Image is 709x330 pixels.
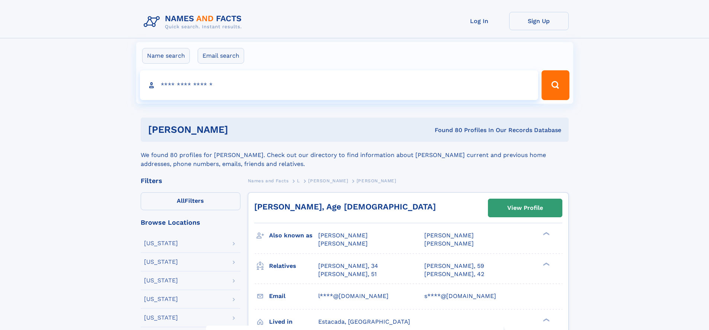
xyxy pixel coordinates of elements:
[357,178,396,183] span: [PERSON_NAME]
[141,219,240,226] div: Browse Locations
[297,176,300,185] a: L
[542,70,569,100] button: Search Button
[424,240,474,247] span: [PERSON_NAME]
[308,178,348,183] span: [PERSON_NAME]
[141,177,240,184] div: Filters
[424,262,484,270] a: [PERSON_NAME], 59
[144,296,178,302] div: [US_STATE]
[297,178,300,183] span: L
[424,232,474,239] span: [PERSON_NAME]
[509,12,569,30] a: Sign Up
[488,199,562,217] a: View Profile
[254,202,436,211] a: [PERSON_NAME], Age [DEMOGRAPHIC_DATA]
[248,176,289,185] a: Names and Facts
[450,12,509,30] a: Log In
[318,232,368,239] span: [PERSON_NAME]
[541,231,550,236] div: ❯
[507,199,543,217] div: View Profile
[541,317,550,322] div: ❯
[142,48,190,64] label: Name search
[141,142,569,169] div: We found 80 profiles for [PERSON_NAME]. Check out our directory to find information about [PERSON...
[141,12,248,32] img: Logo Names and Facts
[424,270,484,278] a: [PERSON_NAME], 42
[177,197,185,204] span: All
[144,259,178,265] div: [US_STATE]
[318,262,378,270] a: [PERSON_NAME], 34
[144,278,178,283] div: [US_STATE]
[318,318,410,325] span: Estacada, [GEOGRAPHIC_DATA]
[541,262,550,266] div: ❯
[140,70,539,100] input: search input
[331,126,561,134] div: Found 80 Profiles In Our Records Database
[141,192,240,210] label: Filters
[148,125,332,134] h1: [PERSON_NAME]
[318,270,377,278] a: [PERSON_NAME], 51
[318,240,368,247] span: [PERSON_NAME]
[269,290,318,302] h3: Email
[198,48,244,64] label: Email search
[144,240,178,246] div: [US_STATE]
[308,176,348,185] a: [PERSON_NAME]
[269,229,318,242] h3: Also known as
[144,315,178,321] div: [US_STATE]
[269,315,318,328] h3: Lived in
[269,260,318,272] h3: Relatives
